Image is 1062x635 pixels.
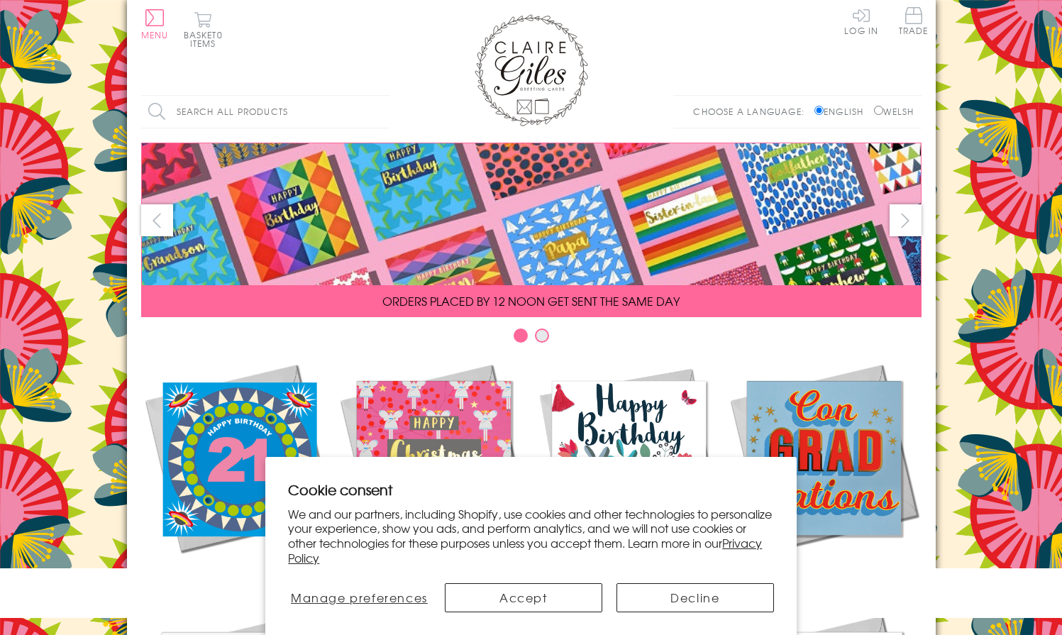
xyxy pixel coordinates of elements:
[514,328,528,343] button: Carousel Page 1 (Current Slide)
[184,11,223,48] button: Basket0 items
[291,589,428,606] span: Manage preferences
[288,480,774,499] h2: Cookie consent
[192,566,284,583] span: New Releases
[874,106,883,115] input: Welsh
[814,106,824,115] input: English
[814,105,870,118] label: English
[141,28,169,41] span: Menu
[382,292,680,309] span: ORDERS PLACED BY 12 NOON GET SENT THE SAME DAY
[693,105,812,118] p: Choose a language:
[288,507,774,565] p: We and our partners, including Shopify, use cookies and other technologies to personalize your ex...
[445,583,602,612] button: Accept
[475,14,588,126] img: Claire Giles Greetings Cards
[141,360,336,583] a: New Releases
[375,96,389,128] input: Search
[141,9,169,39] button: Menu
[190,28,223,50] span: 0 items
[616,583,774,612] button: Decline
[288,583,430,612] button: Manage preferences
[899,7,929,38] a: Trade
[141,96,389,128] input: Search all products
[787,566,861,583] span: Academic
[531,360,726,583] a: Birthdays
[288,534,762,566] a: Privacy Policy
[336,360,531,583] a: Christmas
[899,7,929,35] span: Trade
[874,105,914,118] label: Welsh
[844,7,878,35] a: Log In
[141,328,922,350] div: Carousel Pagination
[890,204,922,236] button: next
[141,204,173,236] button: prev
[726,360,922,583] a: Academic
[535,328,549,343] button: Carousel Page 2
